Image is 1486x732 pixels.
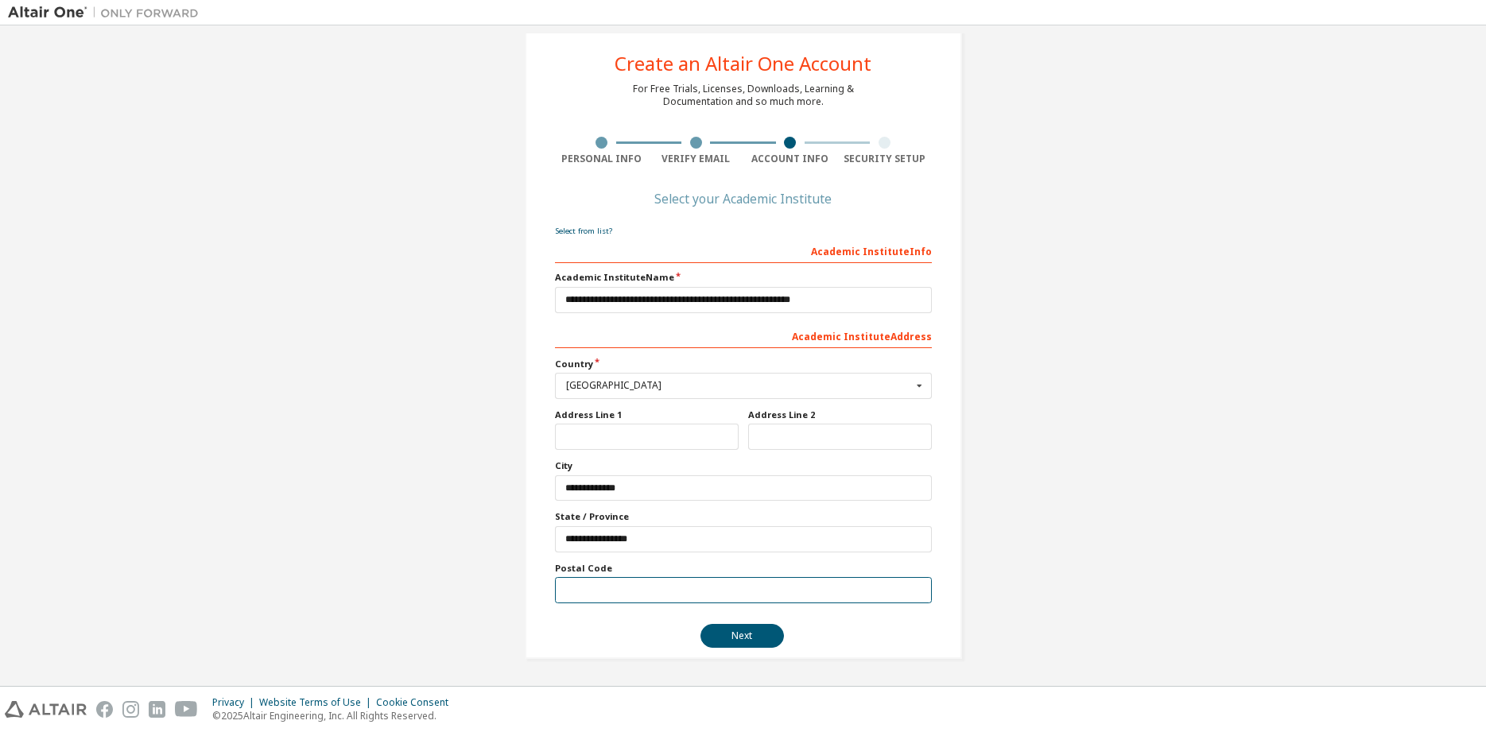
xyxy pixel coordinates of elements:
[555,238,932,263] div: Academic Institute Info
[654,194,832,203] div: Select your Academic Institute
[748,409,932,421] label: Address Line 2
[555,459,932,472] label: City
[555,358,932,370] label: Country
[259,696,376,709] div: Website Terms of Use
[615,54,871,73] div: Create an Altair One Account
[555,153,650,165] div: Personal Info
[212,696,259,709] div: Privacy
[555,562,932,575] label: Postal Code
[8,5,207,21] img: Altair One
[175,701,198,718] img: youtube.svg
[149,701,165,718] img: linkedin.svg
[700,624,784,648] button: Next
[555,226,612,236] a: Select from list?
[555,409,739,421] label: Address Line 1
[5,701,87,718] img: altair_logo.svg
[376,696,458,709] div: Cookie Consent
[212,709,458,722] p: © 2025 Altair Engineering, Inc. All Rights Reserved.
[566,381,912,390] div: [GEOGRAPHIC_DATA]
[633,83,854,108] div: For Free Trials, Licenses, Downloads, Learning & Documentation and so much more.
[96,701,113,718] img: facebook.svg
[837,153,932,165] div: Security Setup
[555,271,932,284] label: Academic Institute Name
[743,153,838,165] div: Account Info
[649,153,743,165] div: Verify Email
[555,510,932,523] label: State / Province
[555,323,932,348] div: Academic Institute Address
[122,701,139,718] img: instagram.svg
